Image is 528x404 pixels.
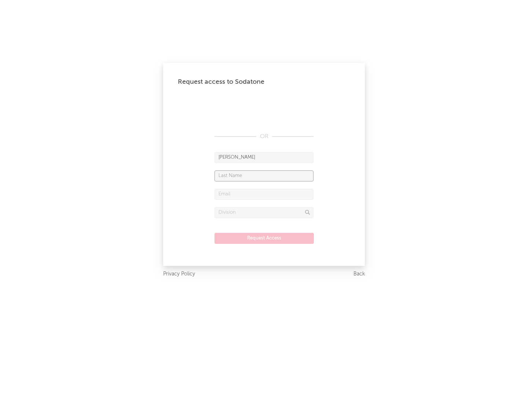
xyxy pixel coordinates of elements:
input: Division [214,207,313,218]
input: Last Name [214,170,313,181]
a: Back [353,270,365,279]
button: Request Access [214,233,314,244]
input: First Name [214,152,313,163]
input: Email [214,189,313,200]
div: Request access to Sodatone [178,77,350,86]
a: Privacy Policy [163,270,195,279]
div: OR [214,132,313,141]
